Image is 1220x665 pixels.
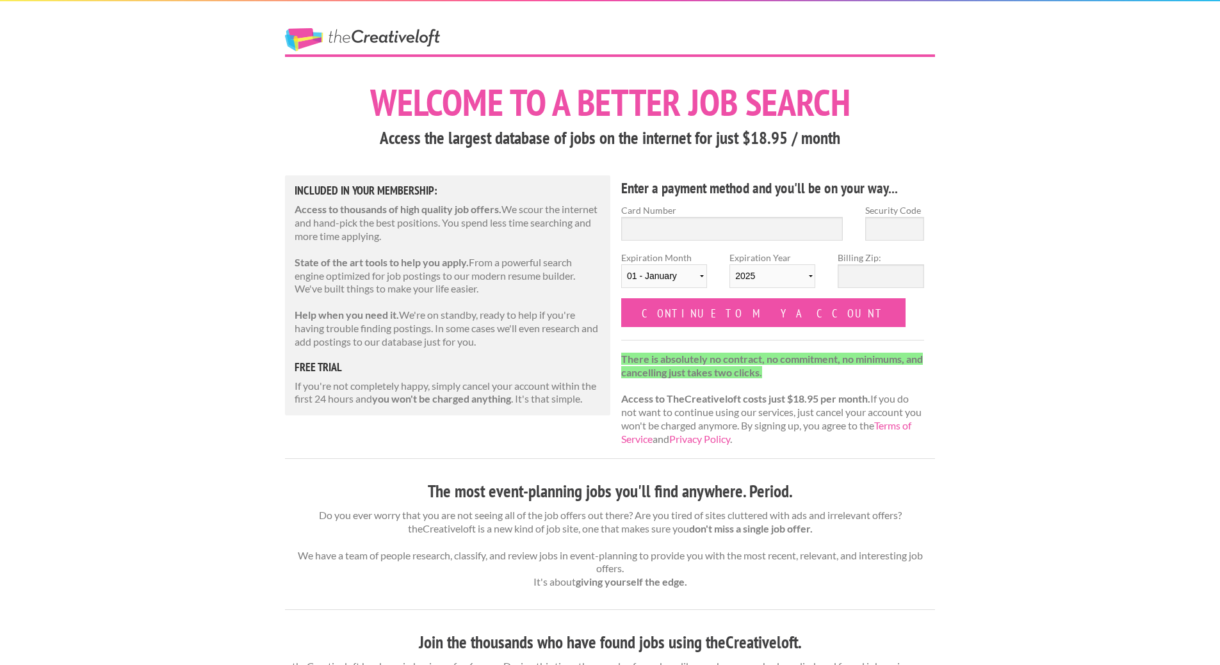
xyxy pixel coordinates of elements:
[295,203,501,215] strong: Access to thousands of high quality job offers.
[295,203,601,243] p: We scour the internet and hand-pick the best positions. You spend less time searching and more ti...
[621,264,707,288] select: Expiration Month
[621,353,924,446] p: If you do not want to continue using our services, just cancel your account you won't be charged ...
[295,380,601,406] p: If you're not completely happy, simply cancel your account within the first 24 hours and . It's t...
[729,264,815,288] select: Expiration Year
[576,575,687,588] strong: giving yourself the edge.
[295,308,399,321] strong: Help when you need it.
[729,251,815,298] label: Expiration Year
[621,419,911,445] a: Terms of Service
[621,204,843,217] label: Card Number
[295,308,601,348] p: We're on standby, ready to help if you're having trouble finding postings. In some cases we'll ev...
[372,392,511,405] strong: you won't be charged anything
[295,256,601,296] p: From a powerful search engine optimized for job postings to our modern resume builder. We've buil...
[295,256,469,268] strong: State of the art tools to help you apply.
[689,522,813,534] strong: don't miss a single job offer.
[285,630,935,655] h3: Join the thousands who have found jobs using theCreativeloft.
[621,178,924,198] h4: Enter a payment method and you'll be on your way...
[621,353,923,378] strong: There is absolutely no contract, no commitment, no minimums, and cancelling just takes two clicks.
[285,509,935,589] p: Do you ever worry that you are not seeing all of the job offers out there? Are you tired of sites...
[285,84,935,121] h1: Welcome to a better job search
[621,392,870,405] strong: Access to TheCreativeloft costs just $18.95 per month.
[669,433,730,445] a: Privacy Policy
[295,362,601,373] h5: free trial
[621,251,707,298] label: Expiration Month
[285,28,440,51] a: The Creative Loft
[838,251,923,264] label: Billing Zip:
[865,204,924,217] label: Security Code
[285,126,935,150] h3: Access the largest database of jobs on the internet for just $18.95 / month
[295,185,601,196] h5: Included in Your Membership:
[285,479,935,504] h3: The most event-planning jobs you'll find anywhere. Period.
[621,298,906,327] input: Continue to my account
